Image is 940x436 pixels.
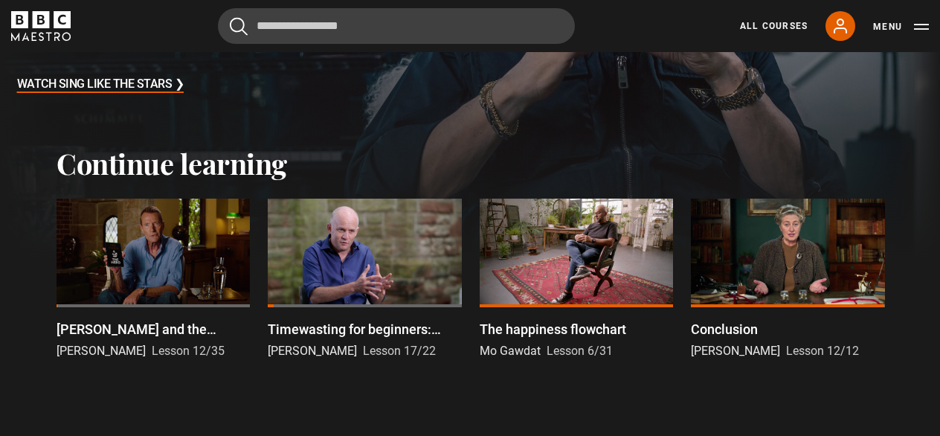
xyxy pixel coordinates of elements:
a: All Courses [740,19,808,33]
span: [PERSON_NAME] [691,344,780,358]
a: The happiness flowchart Mo Gawdat Lesson 6/31 [480,199,673,360]
p: [PERSON_NAME] and the writers' room [57,319,250,339]
p: The happiness flowchart [480,319,626,339]
a: Conclusion [PERSON_NAME] Lesson 12/12 [691,199,884,360]
a: Timewasting for beginners: Hobbies and the radicalism of rest [PERSON_NAME] Lesson 17/22 [268,199,461,360]
h3: Watch Sing Like the Stars ❯ [17,74,184,96]
span: Lesson 12/35 [152,344,225,358]
h2: Continue learning [57,147,883,181]
p: Conclusion [691,319,758,339]
button: Toggle navigation [873,19,929,34]
span: Lesson 6/31 [547,344,613,358]
button: Submit the search query [230,17,248,36]
span: [PERSON_NAME] [268,344,357,358]
svg: BBC Maestro [11,11,71,41]
span: Lesson 12/12 [786,344,859,358]
span: Lesson 17/22 [363,344,436,358]
span: Mo Gawdat [480,344,541,358]
p: Timewasting for beginners: Hobbies and the radicalism of rest [268,319,461,339]
a: [PERSON_NAME] and the writers' room [PERSON_NAME] Lesson 12/35 [57,199,250,360]
input: Search [218,8,575,44]
span: [PERSON_NAME] [57,344,146,358]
